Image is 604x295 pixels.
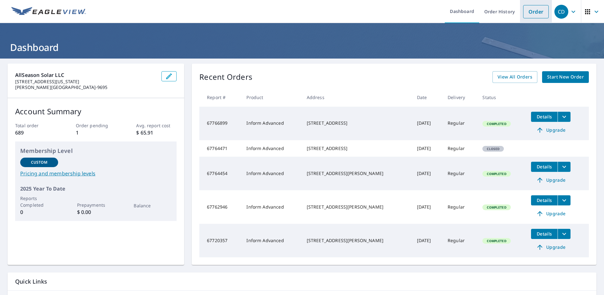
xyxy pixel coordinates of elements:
span: Closed [483,147,503,151]
button: filesDropdownBtn-67764454 [558,162,571,172]
th: Product [241,88,301,107]
p: Account Summary [15,106,177,117]
a: Upgrade [531,209,571,219]
button: detailsBtn-67764454 [531,162,558,172]
td: [DATE] [412,107,443,140]
span: Upgrade [535,126,567,134]
th: Date [412,88,443,107]
p: Recent Orders [199,71,252,83]
a: View All Orders [492,71,537,83]
p: Membership Level [20,147,172,155]
span: Completed [483,172,510,176]
p: Custom [31,160,47,165]
p: Avg. report cost [136,122,177,129]
button: filesDropdownBtn-67766899 [558,112,571,122]
span: Upgrade [535,176,567,184]
td: Regular [443,157,477,190]
button: detailsBtn-67762946 [531,195,558,205]
button: detailsBtn-67766899 [531,112,558,122]
a: Order [523,5,549,18]
td: Regular [443,190,477,224]
p: 0 [20,208,58,216]
span: Details [535,197,554,203]
td: 67764471 [199,140,241,157]
p: $ 0.00 [77,208,115,216]
a: Upgrade [531,242,571,252]
span: Details [535,164,554,170]
span: View All Orders [498,73,532,81]
p: 689 [15,129,56,136]
p: Quick Links [15,278,589,286]
p: 2025 Year To Date [20,185,172,192]
span: Upgrade [535,210,567,217]
p: Total order [15,122,56,129]
p: Order pending [76,122,116,129]
span: Details [535,114,554,120]
span: Start New Order [547,73,584,81]
p: Reports Completed [20,195,58,208]
td: [DATE] [412,157,443,190]
td: Inform Advanced [241,140,301,157]
a: Upgrade [531,175,571,185]
span: Completed [483,122,510,126]
td: 67720357 [199,224,241,257]
th: Report # [199,88,241,107]
div: [STREET_ADDRESS][PERSON_NAME] [307,204,407,210]
td: Inform Advanced [241,190,301,224]
td: Inform Advanced [241,157,301,190]
div: [STREET_ADDRESS][PERSON_NAME] [307,237,407,244]
a: Start New Order [542,71,589,83]
div: CD [554,5,568,19]
a: Pricing and membership levels [20,170,172,177]
th: Status [477,88,526,107]
p: AllSeason Solar LLC [15,71,156,79]
p: $ 65.91 [136,129,177,136]
p: [PERSON_NAME][GEOGRAPHIC_DATA]-9695 [15,85,156,90]
td: Inform Advanced [241,107,301,140]
td: Regular [443,107,477,140]
p: Balance [134,202,172,209]
th: Address [302,88,412,107]
td: [DATE] [412,140,443,157]
div: [STREET_ADDRESS][PERSON_NAME] [307,170,407,177]
td: 67766899 [199,107,241,140]
button: filesDropdownBtn-67762946 [558,195,571,205]
td: 67762946 [199,190,241,224]
span: Completed [483,205,510,210]
td: [DATE] [412,224,443,257]
th: Delivery [443,88,477,107]
p: Prepayments [77,202,115,208]
td: 67764454 [199,157,241,190]
td: Regular [443,224,477,257]
button: detailsBtn-67720357 [531,229,558,239]
td: Regular [443,140,477,157]
span: Upgrade [535,243,567,251]
img: EV Logo [11,7,86,16]
h1: Dashboard [8,41,596,54]
a: Upgrade [531,125,571,135]
div: [STREET_ADDRESS] [307,145,407,152]
button: filesDropdownBtn-67720357 [558,229,571,239]
p: 1 [76,129,116,136]
p: [STREET_ADDRESS][US_STATE] [15,79,156,85]
span: Details [535,231,554,237]
td: Inform Advanced [241,224,301,257]
span: Completed [483,239,510,243]
td: [DATE] [412,190,443,224]
div: [STREET_ADDRESS] [307,120,407,126]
